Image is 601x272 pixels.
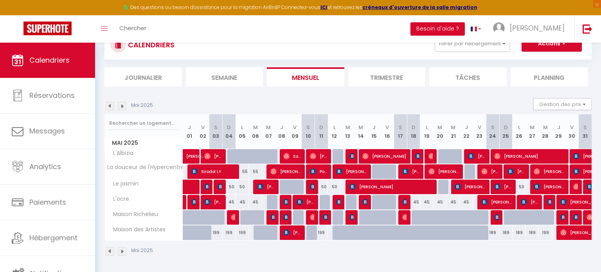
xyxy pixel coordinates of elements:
[209,225,223,240] div: 199
[214,124,218,131] abbr: S
[465,124,468,131] abbr: J
[435,36,510,52] button: Filtrer par hébergement
[385,124,389,131] abbr: V
[543,124,548,131] abbr: M
[310,149,327,164] span: [PERSON_NAME]
[204,149,222,164] span: [PERSON_NAME]
[410,22,465,36] button: Besoin d'aide ?
[437,124,442,131] abbr: M
[310,179,314,194] span: [PERSON_NAME]
[446,195,460,209] div: 45
[106,164,184,170] span: La douceur de l'Hypercentre
[113,15,152,43] a: Chercher
[236,180,249,194] div: 50
[578,114,592,149] th: 31
[131,247,153,254] p: Mai 2025
[204,195,222,209] span: [PERSON_NAME]
[367,114,381,149] th: 15
[446,114,460,149] th: 21
[106,225,167,234] span: Maison des Artistes
[486,225,499,240] div: 189
[518,124,520,131] abbr: L
[188,124,191,131] abbr: J
[283,225,301,240] span: [PERSON_NAME]
[570,124,574,131] abbr: V
[525,225,539,240] div: 189
[315,180,328,194] div: 50
[478,124,481,131] abbr: V
[320,4,327,11] a: ICI
[119,24,146,32] span: Chercher
[420,114,434,149] th: 19
[29,162,61,171] span: Analytics
[428,164,459,179] span: [PERSON_NAME] [PERSON_NAME]
[402,164,420,179] span: [PERSON_NAME]
[131,102,153,109] p: Mai 2025
[186,67,263,86] li: Semaine
[460,195,473,209] div: 45
[270,164,301,179] span: [PERSON_NAME]
[223,180,236,194] div: 50
[106,149,135,158] span: L'Albizia
[372,124,376,131] abbr: J
[583,124,587,131] abbr: S
[253,124,258,131] abbr: M
[201,124,205,131] abbr: V
[539,225,552,240] div: 199
[362,4,477,11] a: créneaux d'ouverture de la salle migration
[487,15,574,43] a: ... [PERSON_NAME]
[333,124,336,131] abbr: L
[513,180,526,194] div: 50
[106,180,140,188] span: Le jasmin
[241,124,243,131] abbr: L
[534,179,565,194] span: [PERSON_NAME]
[494,179,512,194] span: [PERSON_NAME]
[358,124,363,131] abbr: M
[29,126,65,136] span: Messages
[323,210,327,225] span: [PERSON_NAME]-Mewald
[262,114,275,149] th: 07
[29,233,77,243] span: Hébergement
[533,98,592,110] button: Gestion des prix
[275,114,288,149] th: 08
[280,124,283,131] abbr: J
[534,164,565,179] span: [PERSON_NAME]
[6,3,30,27] button: Ouvrir le widget de chat LiveChat
[191,195,196,209] span: [PERSON_NAME]
[105,137,183,149] span: Mai 2025
[310,164,327,179] span: Potel Marine
[267,67,344,86] li: Mensuel
[297,195,314,209] span: [PERSON_NAME]
[266,124,271,131] abbr: M
[552,114,565,149] th: 29
[539,114,552,149] th: 28
[451,124,455,131] abbr: M
[104,67,182,86] li: Journalier
[473,114,486,149] th: 23
[434,195,447,209] div: 45
[186,145,204,160] span: [PERSON_NAME]
[521,195,538,209] span: [PERSON_NAME]
[481,195,512,209] span: [PERSON_NAME]
[394,114,407,149] th: 17
[486,114,499,149] th: 24
[455,179,486,194] span: [PERSON_NAME] Ayecaba
[460,114,473,149] th: 22
[196,114,209,149] th: 02
[231,210,235,225] span: [PERSON_NAME]
[429,67,507,86] li: Tâches
[402,195,407,209] span: [PERSON_NAME][GEOGRAPHIC_DATA]
[209,114,223,149] th: 03
[302,114,315,149] th: 10
[223,225,236,240] div: 199
[306,124,310,131] abbr: S
[511,67,588,86] li: Planning
[420,195,434,209] div: 45
[428,149,433,164] span: [PERSON_NAME]
[249,164,262,179] div: 55
[341,114,354,149] th: 13
[362,195,367,209] span: [PERSON_NAME]
[283,149,301,164] span: Solenn Déchamp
